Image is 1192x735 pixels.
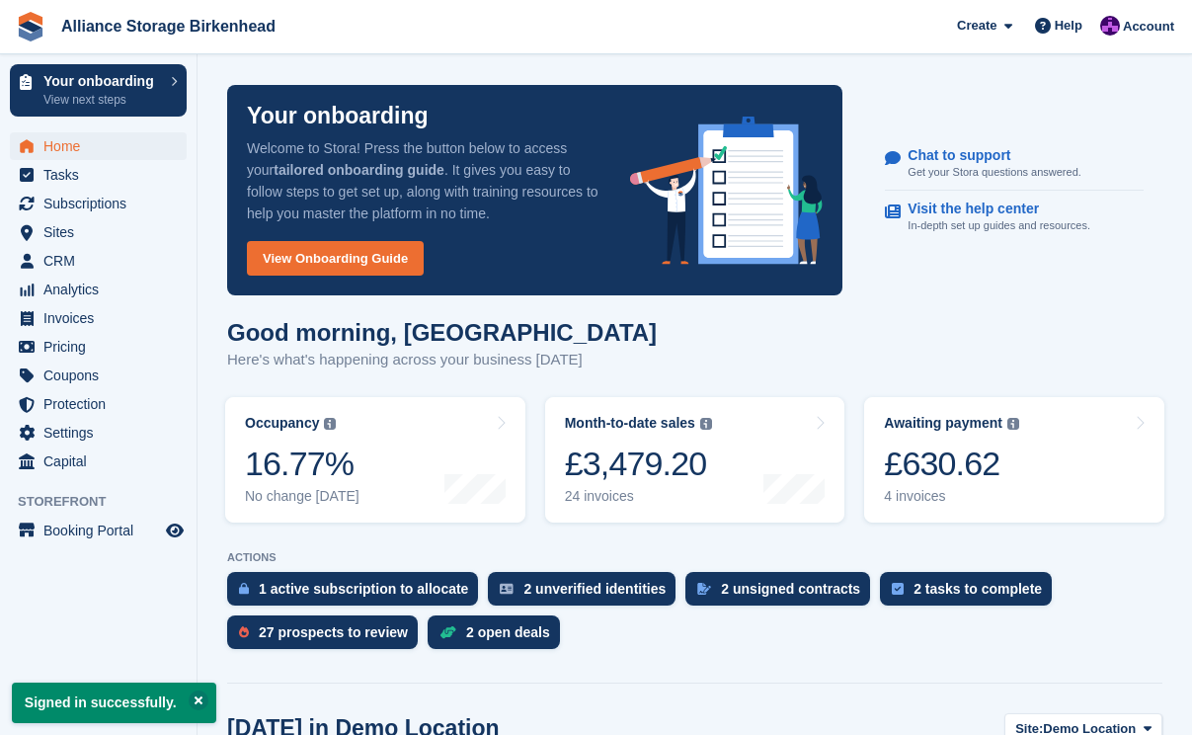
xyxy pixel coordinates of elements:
[908,201,1074,217] p: Visit the help center
[908,217,1090,234] p: In-depth set up guides and resources.
[10,247,187,275] a: menu
[43,333,162,361] span: Pricing
[1007,418,1019,430] img: icon-info-grey-7440780725fd019a000dd9b08b2336e03edf1995a4989e88bcd33f0948082b44.svg
[12,683,216,723] p: Signed in successfully.
[1123,17,1174,37] span: Account
[10,132,187,160] a: menu
[10,218,187,246] a: menu
[43,419,162,447] span: Settings
[259,624,408,640] div: 27 prospects to review
[523,581,666,597] div: 2 unverified identities
[53,10,283,42] a: Alliance Storage Birkenhead
[565,488,712,505] div: 24 invoices
[227,319,657,346] h1: Good morning, [GEOGRAPHIC_DATA]
[914,581,1042,597] div: 2 tasks to complete
[225,397,525,523] a: Occupancy 16.77% No change [DATE]
[10,419,187,447] a: menu
[908,164,1080,181] p: Get your Stora questions answered.
[957,16,996,36] span: Create
[245,444,359,484] div: 16.77%
[565,415,695,432] div: Month-to-date sales
[227,349,657,371] p: Here's what's happening across your business [DATE]
[247,137,598,224] p: Welcome to Stora! Press the button below to access your . It gives you easy to follow steps to ge...
[43,304,162,332] span: Invoices
[1055,16,1082,36] span: Help
[10,190,187,217] a: menu
[43,390,162,418] span: Protection
[43,448,162,475] span: Capital
[227,551,1162,564] p: ACTIONS
[10,448,187,475] a: menu
[43,132,162,160] span: Home
[500,583,514,595] img: verify_identity-adf6edd0f0f0b5bbfe63781bf79b02c33cf7c696d77639b501bdc392416b5a36.svg
[697,583,711,595] img: contract_signature_icon-13c848040528278c33f63329250d36e43548de30e8caae1d1a13099fd9432cc5.svg
[43,517,162,544] span: Booking Portal
[880,572,1062,615] a: 2 tasks to complete
[885,137,1144,192] a: Chat to support Get your Stora questions answered.
[10,304,187,332] a: menu
[488,572,685,615] a: 2 unverified identities
[43,247,162,275] span: CRM
[43,161,162,189] span: Tasks
[700,418,712,430] img: icon-info-grey-7440780725fd019a000dd9b08b2336e03edf1995a4989e88bcd33f0948082b44.svg
[884,488,1019,505] div: 4 invoices
[10,64,187,117] a: Your onboarding View next steps
[43,276,162,303] span: Analytics
[247,105,429,127] p: Your onboarding
[43,190,162,217] span: Subscriptions
[10,161,187,189] a: menu
[227,572,488,615] a: 1 active subscription to allocate
[545,397,845,523] a: Month-to-date sales £3,479.20 24 invoices
[43,362,162,389] span: Coupons
[16,12,45,41] img: stora-icon-8386f47178a22dfd0bd8f6a31ec36ba5ce8667c1dd55bd0f319d3a0aa187defe.svg
[466,624,550,640] div: 2 open deals
[43,74,161,88] p: Your onboarding
[885,191,1144,244] a: Visit the help center In-depth set up guides and resources.
[864,397,1164,523] a: Awaiting payment £630.62 4 invoices
[884,415,1002,432] div: Awaiting payment
[10,362,187,389] a: menu
[259,581,468,597] div: 1 active subscription to allocate
[721,581,860,597] div: 2 unsigned contracts
[274,162,444,178] strong: tailored onboarding guide
[884,444,1019,484] div: £630.62
[239,626,249,638] img: prospect-51fa495bee0391a8d652442698ab0144808aea92771e9ea1ae160a38d050c398.svg
[892,583,904,595] img: task-75834270c22a3079a89374b754ae025e5fb1db73e45f91037f5363f120a921f8.svg
[908,147,1065,164] p: Chat to support
[10,276,187,303] a: menu
[239,582,249,595] img: active_subscription_to_allocate_icon-d502201f5373d7db506a760aba3b589e785aa758c864c3986d89f69b8ff3...
[428,615,570,659] a: 2 open deals
[630,117,824,265] img: onboarding-info-6c161a55d2c0e0a8cae90662b2fe09162a5109e8cc188191df67fb4f79e88e88.svg
[163,519,187,542] a: Preview store
[565,444,712,484] div: £3,479.20
[245,488,359,505] div: No change [DATE]
[324,418,336,430] img: icon-info-grey-7440780725fd019a000dd9b08b2336e03edf1995a4989e88bcd33f0948082b44.svg
[247,241,424,276] a: View Onboarding Guide
[227,615,428,659] a: 27 prospects to review
[439,625,456,639] img: deal-1b604bf984904fb50ccaf53a9ad4b4a5d6e5aea283cecdc64d6e3604feb123c2.svg
[1100,16,1120,36] img: Romilly Norton
[10,517,187,544] a: menu
[685,572,880,615] a: 2 unsigned contracts
[10,390,187,418] a: menu
[43,218,162,246] span: Sites
[43,91,161,109] p: View next steps
[245,415,319,432] div: Occupancy
[10,333,187,361] a: menu
[18,492,197,512] span: Storefront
